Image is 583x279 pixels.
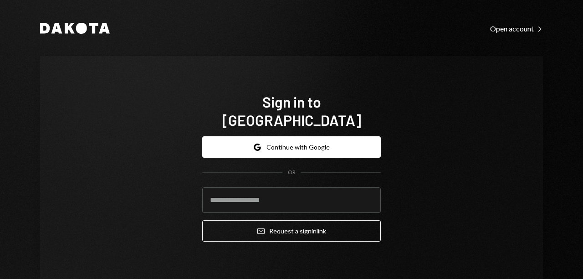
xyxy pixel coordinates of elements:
[202,136,381,158] button: Continue with Google
[490,23,543,33] a: Open account
[202,220,381,242] button: Request a signinlink
[288,169,296,176] div: OR
[202,93,381,129] h1: Sign in to [GEOGRAPHIC_DATA]
[490,24,543,33] div: Open account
